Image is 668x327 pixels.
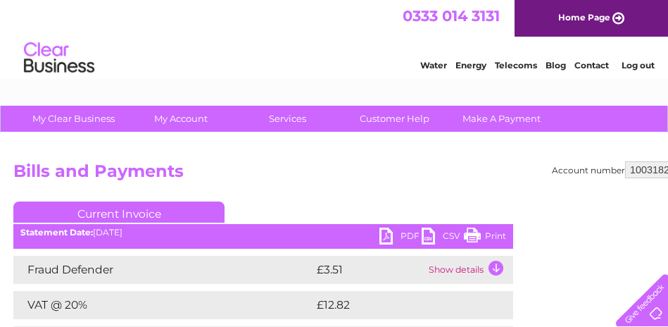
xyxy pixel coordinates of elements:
[495,60,537,70] a: Telecoms
[2,8,667,68] div: Clear Business is a trading name of Verastar Limited (registered in [GEOGRAPHIC_DATA] No. 3667643...
[122,106,239,132] a: My Account
[622,60,655,70] a: Log out
[313,256,425,284] td: £3.51
[313,291,484,319] td: £12.82
[13,256,313,284] td: Fraud Defender
[546,60,566,70] a: Blog
[23,37,95,80] img: logo.png
[379,228,422,248] a: PDF
[403,7,500,25] a: 0333 014 3131
[13,228,513,237] div: [DATE]
[229,106,346,132] a: Services
[574,60,609,70] a: Contact
[13,291,313,319] td: VAT @ 20%
[464,228,506,248] a: Print
[420,60,447,70] a: Water
[15,106,132,132] a: My Clear Business
[443,106,560,132] a: Make A Payment
[20,227,93,237] b: Statement Date:
[336,106,453,132] a: Customer Help
[13,202,225,223] a: Current Invoice
[422,228,464,248] a: CSV
[455,60,486,70] a: Energy
[425,256,513,284] td: Show details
